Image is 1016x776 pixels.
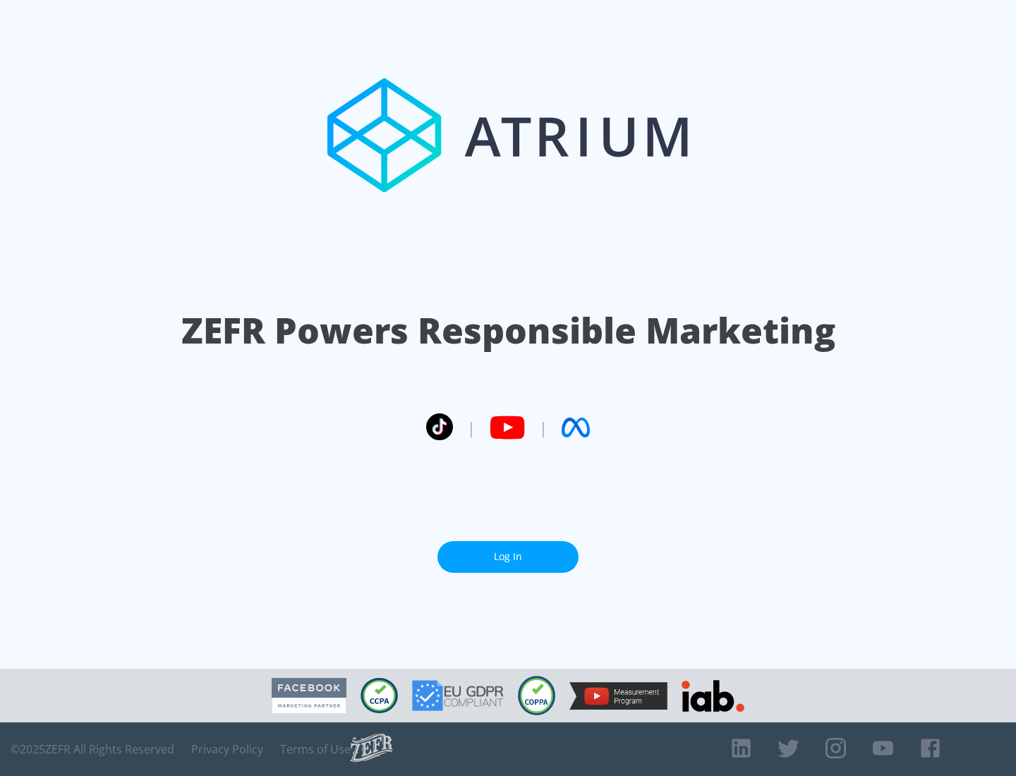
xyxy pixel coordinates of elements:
img: GDPR Compliant [412,680,504,711]
img: COPPA Compliant [518,676,555,715]
span: | [539,417,548,438]
span: | [467,417,476,438]
a: Terms of Use [280,742,351,756]
img: CCPA Compliant [361,678,398,713]
a: Privacy Policy [191,742,263,756]
h1: ZEFR Powers Responsible Marketing [181,306,835,355]
img: YouTube Measurement Program [569,682,667,710]
a: Log In [437,541,579,573]
img: IAB [682,680,744,712]
span: © 2025 ZEFR All Rights Reserved [11,742,174,756]
img: Facebook Marketing Partner [272,678,346,714]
